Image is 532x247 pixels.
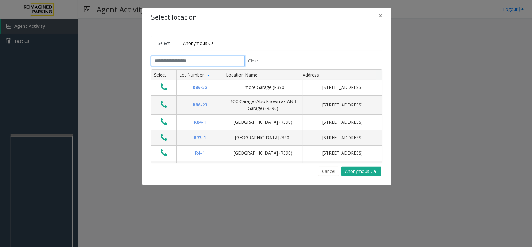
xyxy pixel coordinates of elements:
[227,84,299,91] div: Filmore Garage (R390)
[227,150,299,156] div: [GEOGRAPHIC_DATA] (R390)
[227,119,299,126] div: [GEOGRAPHIC_DATA] (R390)
[245,56,262,66] button: Clear
[180,101,219,108] div: R86-23
[307,119,378,126] div: [STREET_ADDRESS]
[227,134,299,141] div: [GEOGRAPHIC_DATA] (390)
[151,70,382,163] div: Data table
[226,72,257,78] span: Location Name
[303,72,319,78] span: Address
[307,101,378,108] div: [STREET_ADDRESS]
[307,84,378,91] div: [STREET_ADDRESS]
[374,8,387,23] button: Close
[307,134,378,141] div: [STREET_ADDRESS]
[179,72,204,78] span: Lot Number
[180,119,219,126] div: R84-1
[341,167,381,176] button: Anonymous Call
[183,40,216,46] span: Anonymous Call
[206,72,211,77] span: Sortable
[151,36,382,51] ul: Tabs
[180,150,219,156] div: R4-1
[151,70,176,80] th: Select
[227,98,299,112] div: BCC Garage (Also known as ANB Garage) (R390)
[307,150,378,156] div: [STREET_ADDRESS]
[318,167,339,176] button: Cancel
[379,11,382,20] span: ×
[180,134,219,141] div: R73-1
[180,84,219,91] div: R86-52
[158,40,170,46] span: Select
[151,12,197,22] h4: Select location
